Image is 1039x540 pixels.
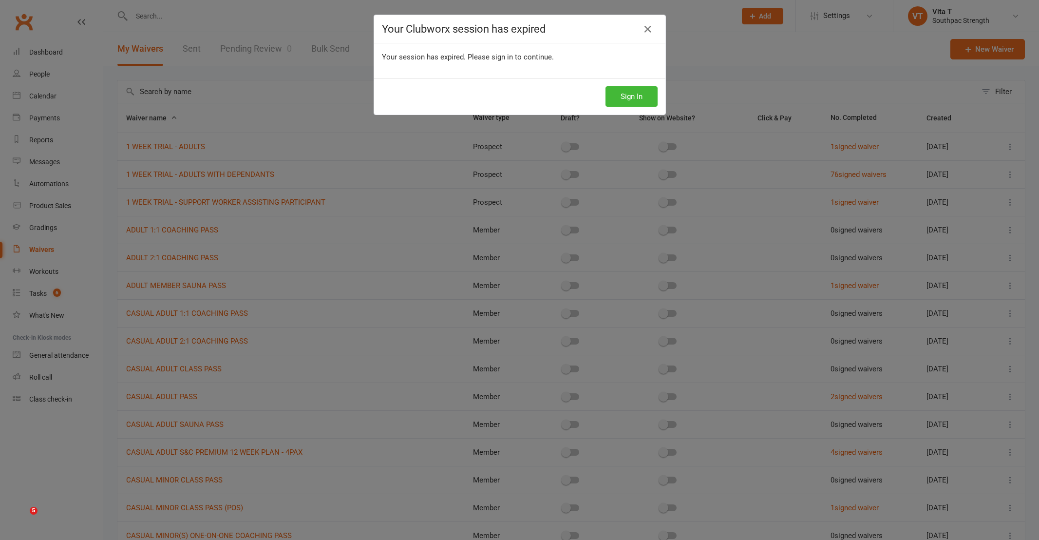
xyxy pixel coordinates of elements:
[382,23,658,35] h4: Your Clubworx session has expired
[30,507,38,515] span: 5
[605,86,658,107] button: Sign In
[382,53,554,61] span: Your session has expired. Please sign in to continue.
[10,507,33,530] iframe: Intercom live chat
[640,21,656,37] a: Close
